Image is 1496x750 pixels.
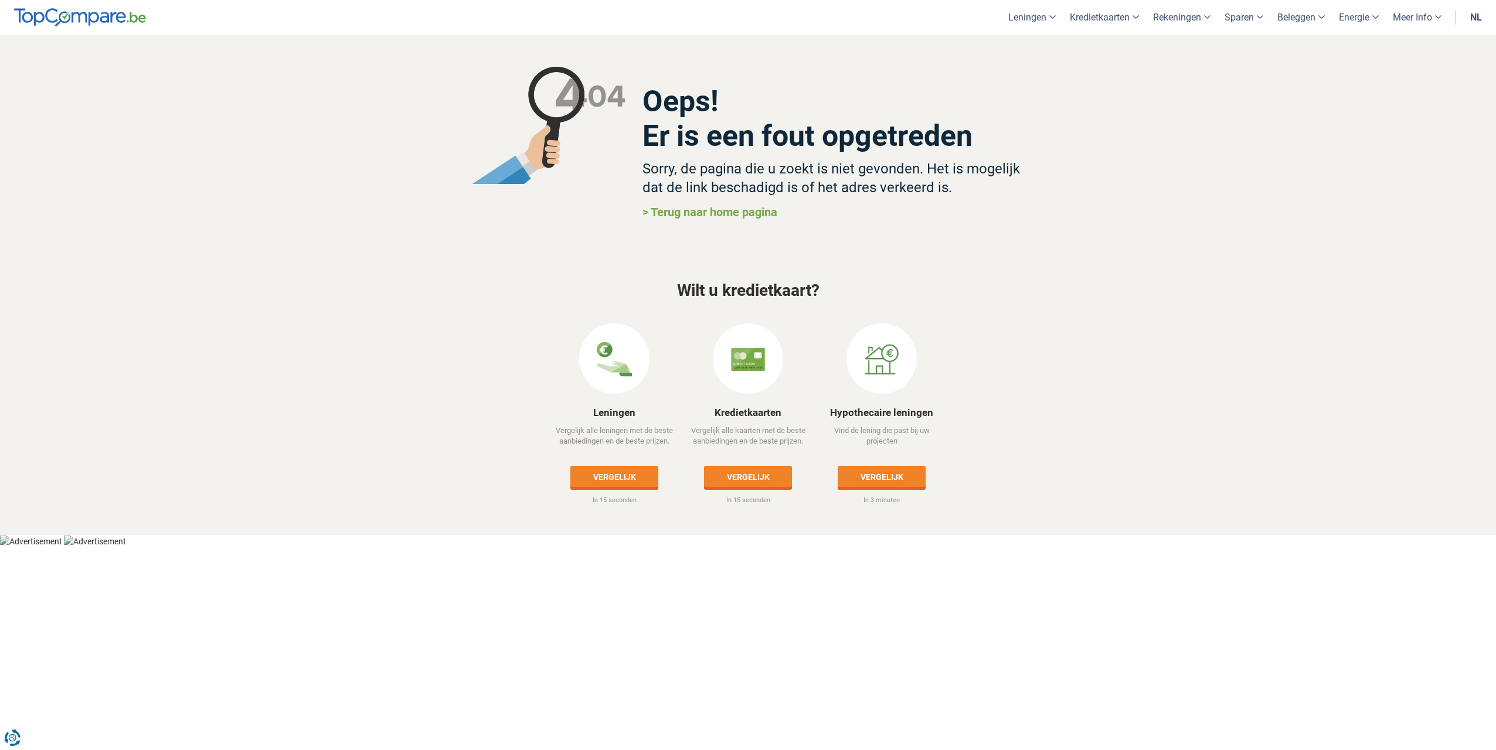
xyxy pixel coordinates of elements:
[816,496,948,505] p: In 3 minuten
[642,159,1025,197] h3: Sorry, de pagina die u zoekt is niet gevonden. Het is mogelijk dat de link beschadigd is of het a...
[642,84,1025,154] h2: Oeps! Er is een fout opgetreden
[715,407,781,418] a: Kredietkaarten
[549,496,681,505] p: In 15 seconden
[471,67,625,184] img: magnifying glass not found
[570,466,658,487] a: Vergelijk
[830,407,933,418] a: Hypothecaire leningen
[14,8,146,27] img: TopCompare
[593,407,635,418] a: Leningen
[642,205,777,219] a: > Terug naar home pagina
[597,342,632,377] img: Leningen
[816,425,948,457] p: Vind de lening die past bij uw projecten
[549,425,681,457] p: Vergelijk alle leningen met de beste aanbiedingen en de beste prijzen.
[730,342,766,377] img: Kredietkaarten
[682,425,814,457] p: Vergelijk alle kaarten met de beste aanbiedingen en de beste prijzen.
[64,536,126,547] img: Advertisement
[838,466,926,487] a: Vergelijk
[682,496,814,505] p: In 15 seconden
[414,282,1082,300] h3: Wilt u kredietkaart?
[704,466,792,487] a: Vergelijk
[864,342,899,377] img: Hypothecaire leningen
